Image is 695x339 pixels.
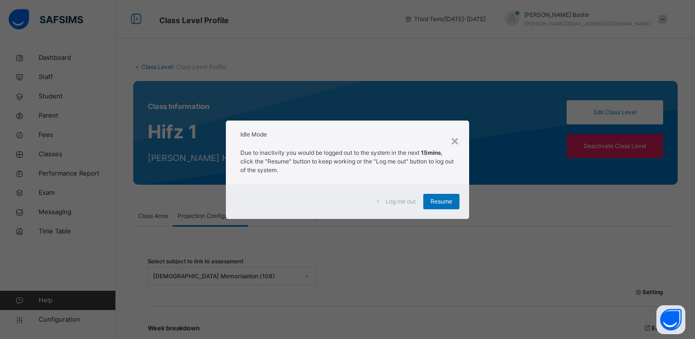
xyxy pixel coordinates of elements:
strong: 15mins [421,149,441,156]
button: Open asap [656,305,685,334]
span: Resume [431,197,452,206]
p: Due to inactivity you would be logged out to the system in the next , click the "Resume" button t... [240,149,455,175]
span: Log me out [386,197,416,206]
div: × [450,130,459,150]
h2: Idle Mode [240,130,455,139]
